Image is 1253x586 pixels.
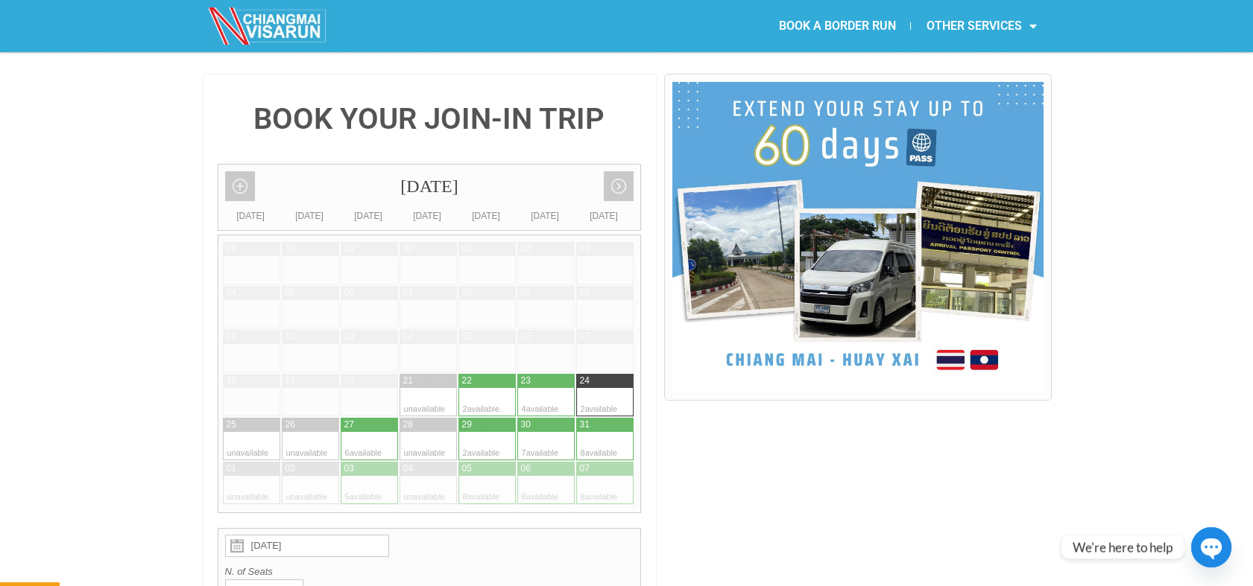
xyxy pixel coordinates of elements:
div: 02 [285,462,295,475]
div: 06 [521,462,531,475]
nav: Menu [626,9,1051,43]
div: 31 [403,243,413,255]
div: 04 [403,462,413,475]
div: 10 [580,287,590,299]
div: 18 [227,375,236,387]
div: 03 [344,462,354,475]
div: 02 [521,243,531,255]
div: 07 [580,462,590,475]
div: 19 [285,375,295,387]
div: 27 [344,418,354,431]
div: 24 [580,375,590,387]
div: 30 [521,418,531,431]
a: BOOK A BORDER RUN [763,9,910,43]
div: 07 [403,287,413,299]
div: [DATE] [516,208,575,223]
div: 29 [285,243,295,255]
label: N. of Seats [225,564,634,579]
div: 20 [344,375,354,387]
div: 08 [462,287,472,299]
div: [DATE] [339,208,398,223]
div: 31 [580,418,590,431]
a: OTHER SERVICES [911,9,1051,43]
div: 06 [344,287,354,299]
div: [DATE] [575,208,634,223]
div: 05 [462,462,472,475]
div: 04 [227,287,236,299]
div: 16 [521,331,531,343]
div: 28 [403,418,413,431]
div: [DATE] [221,208,280,223]
div: 22 [462,375,472,387]
div: 21 [403,375,413,387]
div: 13 [344,331,354,343]
div: [DATE] [457,208,516,223]
div: 11 [227,331,236,343]
div: [DATE] [218,165,641,208]
div: 09 [521,287,531,299]
div: 29 [462,418,472,431]
div: 05 [285,287,295,299]
div: 17 [580,331,590,343]
div: 01 [227,462,236,475]
div: 14 [403,331,413,343]
div: 12 [285,331,295,343]
div: 23 [521,375,531,387]
div: 25 [227,418,236,431]
div: 01 [462,243,472,255]
div: 28 [227,243,236,255]
div: 03 [580,243,590,255]
div: 15 [462,331,472,343]
h4: BOOK YOUR JOIN-IN TRIP [218,104,642,134]
div: 30 [344,243,354,255]
div: [DATE] [398,208,457,223]
div: 26 [285,418,295,431]
div: [DATE] [280,208,339,223]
